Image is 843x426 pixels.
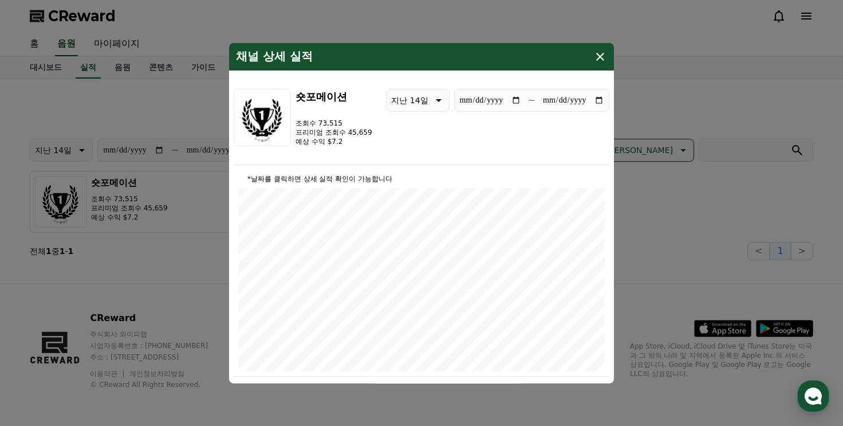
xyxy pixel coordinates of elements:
p: *날짜를 클릭하면 상세 실적 확인이 가능합니다 [238,174,605,183]
p: 지난 14일 [391,92,428,108]
a: 대화 [76,331,148,359]
span: 대화 [105,349,119,358]
button: 지난 14일 [386,88,449,111]
div: modal [229,42,614,383]
p: 예상 수익 $7.2 [296,136,372,146]
h3: 숏포메이션 [296,88,372,104]
h4: 채널 상세 실적 [236,49,313,63]
p: ~ [528,93,535,107]
p: 프리미엄 조회수 45,659 [296,127,372,136]
a: 설정 [148,331,220,359]
span: 홈 [36,348,43,357]
p: 조회수 73,515 [296,118,372,127]
img: 숏포메이션 [234,88,291,146]
span: 설정 [177,348,191,357]
a: 홈 [3,331,76,359]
